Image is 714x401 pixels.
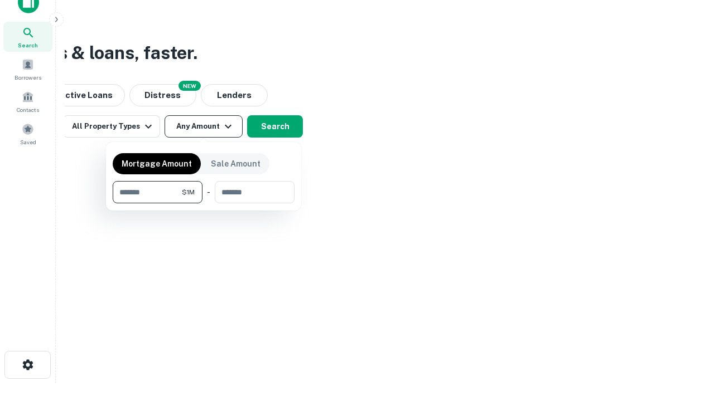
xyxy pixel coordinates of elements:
div: - [207,181,210,203]
p: Mortgage Amount [122,158,192,170]
span: $1M [182,187,195,197]
iframe: Chat Widget [658,312,714,365]
p: Sale Amount [211,158,260,170]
